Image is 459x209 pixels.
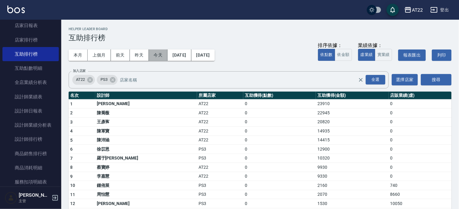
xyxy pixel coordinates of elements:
[197,154,243,163] td: PS3
[428,4,452,16] button: 登出
[70,201,75,206] span: 12
[95,163,197,172] td: 蔡寶婷
[389,181,452,190] td: 740
[73,69,86,73] label: 加入店家
[197,181,243,190] td: PS3
[2,161,59,175] a: 商品消耗明細
[119,74,369,85] input: 店家名稱
[365,74,387,86] button: Open
[70,192,75,197] span: 11
[95,108,197,118] td: 陳喬薇
[389,154,452,163] td: 0
[70,101,73,106] span: 1
[243,117,316,127] td: 0
[387,4,399,16] button: save
[316,127,389,136] td: 14935
[7,6,25,13] img: Logo
[316,92,389,100] th: 互助獲得(金額)
[70,156,73,161] span: 7
[375,49,392,61] button: 實業績
[316,108,389,118] td: 22945
[389,190,452,199] td: 8660
[243,172,316,181] td: 0
[316,199,389,208] td: 1530
[243,127,316,136] td: 0
[243,108,316,118] td: 0
[197,145,243,154] td: PS3
[316,145,389,154] td: 12900
[357,76,365,84] button: Clear
[389,108,452,118] td: 0
[69,92,95,100] th: 名次
[2,75,59,89] a: 全店業績分析表
[197,190,243,199] td: PS3
[97,75,118,85] div: PS3
[316,172,389,181] td: 9330
[2,33,59,47] a: 店家排行榜
[316,190,389,199] td: 2070
[318,49,335,61] button: 依點數
[421,74,452,85] button: 搜尋
[111,49,130,61] button: 前天
[243,99,316,108] td: 0
[389,199,452,208] td: 10050
[97,77,111,83] span: PS3
[95,181,197,190] td: 鍾侑展
[392,74,418,85] button: 選擇店家
[70,174,73,179] span: 9
[197,172,243,181] td: AT22
[398,49,426,61] button: 報表匯出
[72,75,95,85] div: AT22
[95,190,197,199] td: 周怡慧
[95,127,197,136] td: 陳軍寶
[389,92,452,100] th: 店販業績(虛)
[197,136,243,145] td: AT22
[69,34,452,42] h3: 互助排行榜
[197,92,243,100] th: 所屬店家
[2,90,59,104] a: 設計師業績表
[389,172,452,181] td: 0
[389,117,452,127] td: 0
[95,136,197,145] td: 陳沛涵
[95,99,197,108] td: [PERSON_NAME]
[316,99,389,108] td: 23910
[95,154,197,163] td: 羅于[PERSON_NAME]
[70,110,73,115] span: 2
[70,165,73,170] span: 8
[402,4,426,16] button: AT22
[318,42,352,49] div: 排序依據：
[69,49,88,61] button: 本月
[243,163,316,172] td: 0
[88,49,111,61] button: 上個月
[316,117,389,127] td: 20820
[197,117,243,127] td: AT22
[2,104,59,118] a: 設計師日報表
[358,42,392,49] div: 業績依據：
[432,49,452,61] button: 列印
[358,49,375,61] button: 虛業績
[412,6,423,14] div: AT22
[243,145,316,154] td: 0
[2,175,59,189] a: 服務扣項明細表
[197,163,243,172] td: AT22
[316,181,389,190] td: 2160
[70,147,73,152] span: 6
[149,49,168,61] button: 今天
[70,183,75,188] span: 10
[389,136,452,145] td: 0
[389,127,452,136] td: 0
[2,18,59,33] a: 店家日報表
[168,49,191,61] button: [DATE]
[243,154,316,163] td: 0
[95,92,197,100] th: 設計師
[70,128,73,133] span: 4
[335,49,352,61] button: 依金額
[72,77,89,83] span: AT22
[192,49,215,61] button: [DATE]
[197,108,243,118] td: AT22
[70,138,73,143] span: 5
[197,199,243,208] td: PS3
[243,92,316,100] th: 互助獲得(點數)
[69,27,452,31] h2: Helper Leader Board
[95,145,197,154] td: 徐苡恩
